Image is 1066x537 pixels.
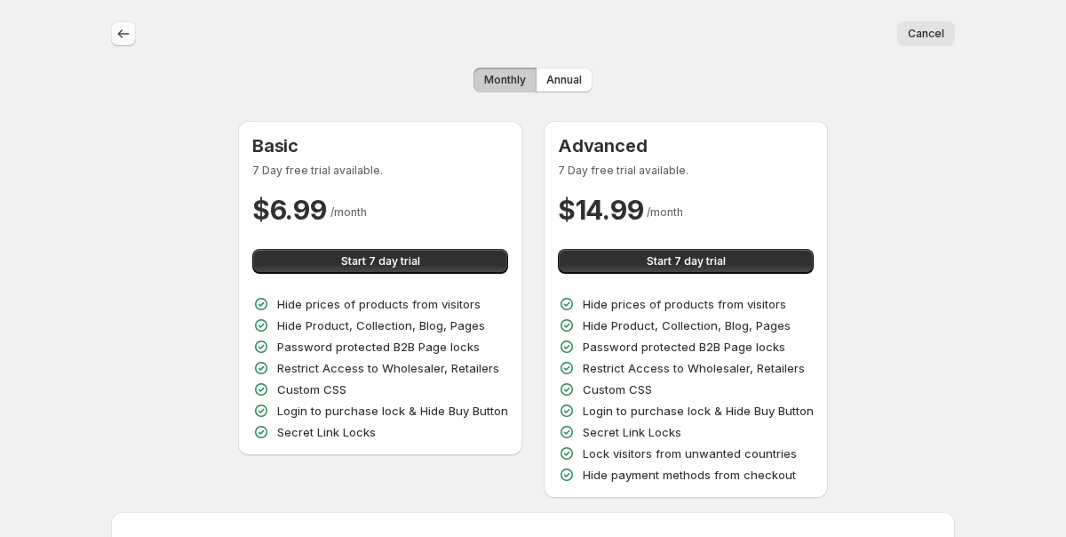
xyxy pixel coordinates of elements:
[647,205,683,219] span: / month
[252,135,508,156] h3: Basic
[536,68,593,92] button: Annual
[583,445,797,462] p: Lock visitors from unwanted countries
[897,21,955,46] button: Cancel
[583,402,814,420] p: Login to purchase lock & Hide Buy Button
[583,338,785,356] p: Password protected B2B Page locks
[277,359,499,377] p: Restrict Access to Wholesaler, Retailers
[330,205,367,219] span: / month
[583,295,786,313] p: Hide prices of products from visitors
[277,295,481,313] p: Hide prices of products from visitors
[583,466,796,484] p: Hide payment methods from checkout
[252,164,508,178] p: 7 Day free trial available.
[252,249,508,274] button: Start 7 day trial
[558,164,814,178] p: 7 Day free trial available.
[277,317,485,334] p: Hide Product, Collection, Blog, Pages
[277,338,480,356] p: Password protected B2B Page locks
[484,73,526,87] span: Monthly
[558,135,814,156] h3: Advanced
[558,192,643,228] h2: $ 14.99
[277,423,376,441] p: Secret Link Locks
[277,381,346,398] p: Custom CSS
[583,423,681,441] p: Secret Link Locks
[583,359,805,377] p: Restrict Access to Wholesaler, Retailers
[583,381,652,398] p: Custom CSS
[341,254,420,268] span: Start 7 day trial
[252,192,327,228] h2: $ 6.99
[558,249,814,274] button: Start 7 day trial
[908,27,944,41] span: Cancel
[647,254,726,268] span: Start 7 day trial
[277,402,508,420] p: Login to purchase lock & Hide Buy Button
[583,317,791,334] p: Hide Product, Collection, Blog, Pages
[111,21,136,46] button: back
[546,73,582,87] span: Annual
[473,68,537,92] button: Monthly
